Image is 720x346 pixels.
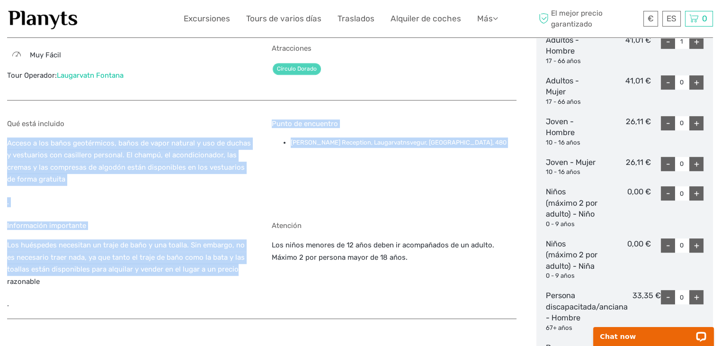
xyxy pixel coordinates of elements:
div: 17 - 66 años [546,57,598,66]
div: Niños (máximo 2 por adulto) - Niño [546,186,598,229]
li: [PERSON_NAME] Reception, Laugarvatnsvegur, [GEOGRAPHIC_DATA], 480 [291,137,516,148]
span: El mejor precio garantizado [536,8,641,29]
span: Muy fácil [30,51,61,59]
a: Laugarvatn Fontana [57,71,124,80]
div: + [689,116,703,130]
iframe: LiveChat chat widget [587,316,720,346]
div: Adultos - Mujer [546,75,598,107]
div: - [661,290,675,304]
div: 41,01 € [598,35,651,66]
div: 0 - 9 años [546,272,598,281]
span: € [648,14,654,23]
div: . [7,221,252,309]
h5: Atracciones [272,44,516,53]
a: Círculo Dorado [273,63,321,75]
h5: Punto de encuentro [272,119,516,128]
div: ES [662,11,681,27]
div: + [689,290,703,304]
div: Joven - Mujer [546,157,598,177]
p: Los huéspedes necesitan un traje de baño y una toalla. Sin embargo, no es necesario traer nada, y... [7,239,252,288]
div: + [689,157,703,171]
p: Acceso a los baños geotérmicos, baños de vapor natural y uso de duchas y vestuarios con casillero... [7,137,252,186]
div: 0,00 € [598,238,651,281]
img: 1453-555b4ac7-172b-4ae9-927d-298d0724a4f4_logo_small.jpg [7,7,79,30]
div: Niños (máximo 2 por adulto) - Niña [546,238,598,281]
div: - [661,75,675,90]
div: 33,35 € [628,290,661,333]
div: + [689,35,703,49]
div: 67+ años [546,324,628,333]
a: Traslados [338,12,374,26]
div: 0 - 9 años [546,220,598,229]
div: - [661,186,675,200]
h5: Atención [272,221,516,230]
a: Tours de varios días [246,12,321,26]
a: Alquiler de coches [391,12,461,26]
div: 10 - 16 años [546,138,598,147]
div: 0,00 € [598,186,651,229]
div: - [661,116,675,130]
div: Adultos - Hombre [546,35,598,66]
a: Excursiones [184,12,230,26]
div: 17 - 66 años [546,98,598,107]
div: + [689,238,703,253]
div: + [689,75,703,90]
div: + [689,186,703,200]
h5: Información importante [7,221,252,230]
div: 26,11 € [598,116,651,147]
a: Más [477,12,498,26]
p: Los niños menores de 12 años deben ir acompañados de un adulto. Máximo 2 por persona mayor de 18 ... [272,239,516,264]
span: 0 [701,14,709,23]
div: Persona discapacitada/anciana - Hombre [546,290,628,333]
div: 41,01 € [598,75,651,107]
div: 10 - 16 años [546,168,598,177]
div: Tour Operador: [7,71,252,81]
h5: Qué está incluido [7,119,252,128]
div: 26,11 € [598,157,651,177]
div: . [7,119,252,207]
div: - [661,157,675,171]
div: Joven - Hombre [546,116,598,147]
div: - [661,35,675,49]
div: - [661,238,675,253]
